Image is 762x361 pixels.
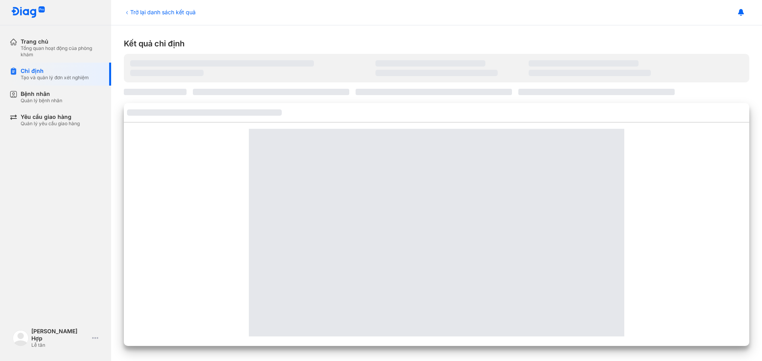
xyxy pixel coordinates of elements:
div: Quản lý bệnh nhân [21,97,62,104]
div: Bệnh nhân [21,90,62,97]
img: logo [11,6,45,19]
div: [PERSON_NAME] Hợp [31,328,89,342]
div: Tổng quan hoạt động của phòng khám [21,45,102,58]
div: Trở lại danh sách kết quả [124,8,196,16]
img: logo [13,330,29,346]
div: Tạo và quản lý đơn xét nghiệm [21,74,89,81]
div: Quản lý yêu cầu giao hàng [21,120,80,127]
div: Trang chủ [21,38,102,45]
div: Chỉ định [21,67,89,74]
div: Lễ tân [31,342,89,348]
div: Kết quả chỉ định [124,38,749,49]
div: Yêu cầu giao hàng [21,113,80,120]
